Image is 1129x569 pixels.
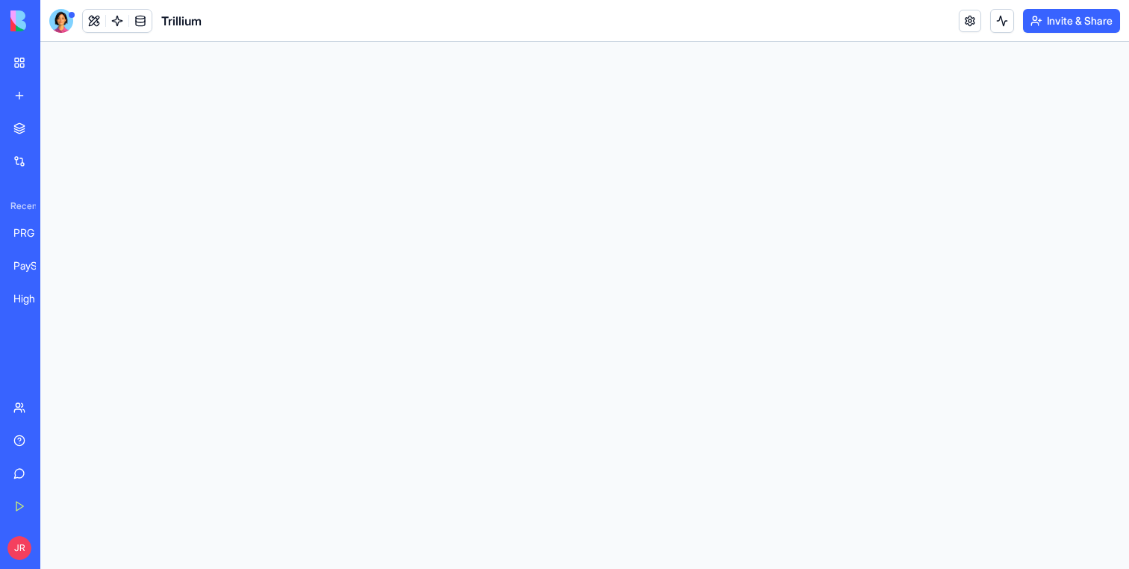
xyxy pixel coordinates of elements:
[4,200,36,212] span: Recent
[4,284,64,314] a: HighLevel Contact Extractor
[161,12,202,30] span: Trillium
[1023,9,1120,33] button: Invite & Share
[10,10,103,31] img: logo
[13,291,55,306] div: HighLevel Contact Extractor
[4,218,64,248] a: PRG Educational Substitute Management
[13,226,55,240] div: PRG Educational Substitute Management
[4,251,64,281] a: PayScore
[7,536,31,560] span: JR
[13,258,55,273] div: PayScore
